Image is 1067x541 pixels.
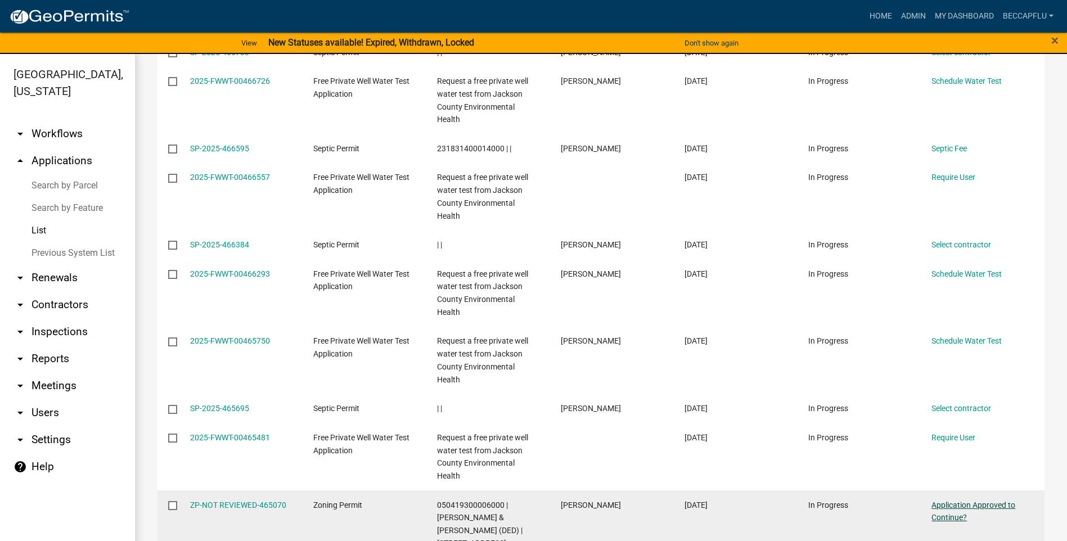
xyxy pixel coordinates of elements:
a: Select contractor [931,48,991,57]
a: BeccaPflu [998,6,1058,27]
i: arrow_drop_down [13,298,27,312]
span: Request a free private well water test from Jackson County Environmental Health [437,433,528,480]
i: help [13,460,27,474]
a: 2025-FWWT-00465750 [190,336,270,345]
span: 08/20/2025 [685,76,708,85]
span: Septic Permit [313,144,359,153]
span: Emily Ellingson [561,76,621,85]
a: Select contractor [931,404,991,413]
i: arrow_drop_down [13,325,27,339]
a: SP-2025-466733 [190,48,249,57]
i: arrow_drop_down [13,127,27,141]
a: ZP-NOT REVIEWED-465070 [190,501,286,510]
span: 08/19/2025 [685,240,708,249]
span: Request a free private well water test from Jackson County Environmental Health [437,336,528,384]
span: 231831400014000 | | [437,144,511,153]
span: Tyler Halvorson [561,404,621,413]
span: | | [437,48,442,57]
span: Lisa [561,336,621,345]
span: Zoning Permit [313,501,362,510]
span: In Progress [808,76,848,85]
a: Septic Fee [931,144,967,153]
span: In Progress [808,336,848,345]
span: 08/18/2025 [685,404,708,413]
span: Tyler Halvorson [561,240,621,249]
a: Schedule Water Test [931,336,1002,345]
a: Require User [931,173,975,182]
a: SP-2025-465695 [190,404,249,413]
span: | | [437,240,442,249]
span: Request a free private well water test from Jackson County Environmental Health [437,269,528,317]
span: Free Private Well Water Test Application [313,336,409,358]
a: Home [865,6,897,27]
a: Select contractor [931,240,991,249]
a: 2025-FWWT-00466557 [190,173,270,182]
span: Free Private Well Water Test Application [313,173,409,195]
a: Schedule Water Test [931,76,1002,85]
a: Admin [897,6,930,27]
span: Septic Permit [313,404,359,413]
a: Require User [931,433,975,442]
span: In Progress [808,433,848,442]
a: 2025-FWWT-00465481 [190,433,270,442]
span: Request a free private well water test from Jackson County Environmental Health [437,76,528,124]
span: kevin hammond [561,48,621,57]
a: My Dashboard [930,6,998,27]
span: × [1051,33,1059,48]
a: View [237,34,262,52]
span: Tyler Halvorson [561,501,621,510]
span: 08/20/2025 [685,48,708,57]
a: Schedule Water Test [931,269,1002,278]
span: | | [437,404,442,413]
span: Request a free private well water test from Jackson County Environmental Health [437,173,528,220]
button: Don't show again [680,34,743,52]
span: Septic Permit [313,240,359,249]
span: In Progress [808,173,848,182]
button: Close [1051,34,1059,47]
span: 08/19/2025 [685,269,708,278]
span: Free Private Well Water Test Application [313,269,409,291]
i: arrow_drop_down [13,406,27,420]
a: SP-2025-466384 [190,240,249,249]
a: SP-2025-466595 [190,144,249,153]
i: arrow_drop_up [13,154,27,168]
a: 2025-FWWT-00466293 [190,269,270,278]
i: arrow_drop_down [13,352,27,366]
span: In Progress [808,144,848,153]
span: Free Private Well Water Test Application [313,433,409,455]
span: Septic Permit [313,48,359,57]
strong: New Statuses available! Expired, Withdrawn, Locked [268,37,474,48]
i: arrow_drop_down [13,271,27,285]
span: Diane Wilhelm [561,144,621,153]
span: 08/18/2025 [685,336,708,345]
span: In Progress [808,404,848,413]
span: 08/20/2025 [685,173,708,182]
span: In Progress [808,269,848,278]
span: In Progress [808,48,848,57]
span: In Progress [808,240,848,249]
span: 08/18/2025 [685,501,708,510]
span: In Progress [808,501,848,510]
i: arrow_drop_down [13,433,27,447]
span: 08/20/2025 [685,144,708,153]
a: Application Approved to Continue? [931,501,1015,522]
span: 08/18/2025 [685,433,708,442]
i: arrow_drop_down [13,379,27,393]
span: Lisa [561,269,621,278]
a: 2025-FWWT-00466726 [190,76,270,85]
span: Free Private Well Water Test Application [313,76,409,98]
